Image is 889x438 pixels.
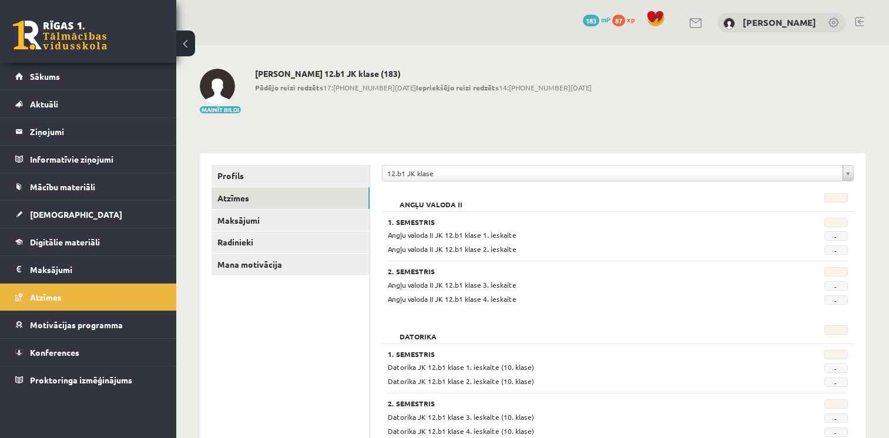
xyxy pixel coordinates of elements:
span: - [824,245,848,255]
a: Informatīvie ziņojumi [15,146,162,173]
h3: 2. Semestris [388,267,768,275]
a: Sākums [15,63,162,90]
a: 183 mP [583,15,610,24]
a: Mana motivācija [212,254,370,275]
span: mP [601,15,610,24]
h2: Angļu valoda II [388,193,474,205]
span: xp [627,15,635,24]
a: [PERSON_NAME] [743,16,816,28]
span: Datorika JK 12.b1 klase 1. ieskaite (10. klase) [388,362,534,372]
span: Aktuāli [30,99,58,109]
span: - [824,413,848,423]
span: - [824,427,848,437]
a: Aktuāli [15,90,162,117]
span: Angļu valoda II JK 12.b1 klase 3. ieskaite [388,280,516,289]
a: Maksājumi [212,210,370,231]
span: Konferences [30,347,79,358]
span: - [824,378,848,387]
span: - [824,295,848,305]
span: Angļu valoda II JK 12.b1 klase 2. ieskaite [388,244,516,254]
span: 183 [583,15,599,26]
a: Konferences [15,339,162,366]
a: Radinieki [212,231,370,253]
a: Mācību materiāli [15,173,162,200]
legend: Informatīvie ziņojumi [30,146,162,173]
legend: Ziņojumi [30,118,162,145]
h2: Datorika [388,325,448,337]
img: Justīne Everte [723,18,735,29]
span: Digitālie materiāli [30,237,100,247]
a: Proktoringa izmēģinājums [15,366,162,393]
span: Sākums [30,71,60,82]
b: Iepriekšējo reizi redzēts [416,83,499,92]
a: [DEMOGRAPHIC_DATA] [15,201,162,228]
a: Motivācijas programma [15,311,162,338]
h3: 2. Semestris [388,399,768,407]
span: Proktoringa izmēģinājums [30,375,132,385]
span: [DEMOGRAPHIC_DATA] [30,209,122,220]
span: Datorika JK 12.b1 klase 3. ieskaite (10. klase) [388,412,534,422]
span: Angļu valoda II JK 12.b1 klase 1. ieskaite [388,230,516,240]
h3: 1. Semestris [388,350,768,358]
span: 17:[PHONE_NUMBER][DATE] 14:[PHONE_NUMBER][DATE] [255,82,592,93]
span: Atzīmes [30,292,62,302]
span: 87 [612,15,625,26]
a: 12.b1 JK klase [383,166,853,181]
legend: Maksājumi [30,256,162,283]
img: Justīne Everte [200,69,235,104]
h2: [PERSON_NAME] 12.b1 JK klase (183) [255,69,592,79]
button: Mainīt bildi [200,106,241,113]
b: Pēdējo reizi redzēts [255,83,323,92]
span: Motivācijas programma [30,319,123,330]
span: - [824,231,848,241]
span: - [824,281,848,291]
span: - [824,363,848,373]
a: Atzīmes [15,284,162,311]
span: Angļu valoda II JK 12.b1 klase 4. ieskaite [388,294,516,304]
span: Mācību materiāli [30,181,95,192]
h3: 1. Semestris [388,218,768,226]
span: 12.b1 JK klase [387,166,838,181]
a: Rīgas 1. Tālmācības vidusskola [13,21,107,50]
a: 87 xp [612,15,640,24]
a: Profils [212,165,370,187]
a: Digitālie materiāli [15,228,162,255]
a: Atzīmes [212,187,370,209]
span: Datorika JK 12.b1 klase 2. ieskaite (10. klase) [388,376,534,386]
a: Ziņojumi [15,118,162,145]
a: Maksājumi [15,256,162,283]
span: Datorika JK 12.b1 klase 4. ieskaite (10. klase) [388,426,534,436]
